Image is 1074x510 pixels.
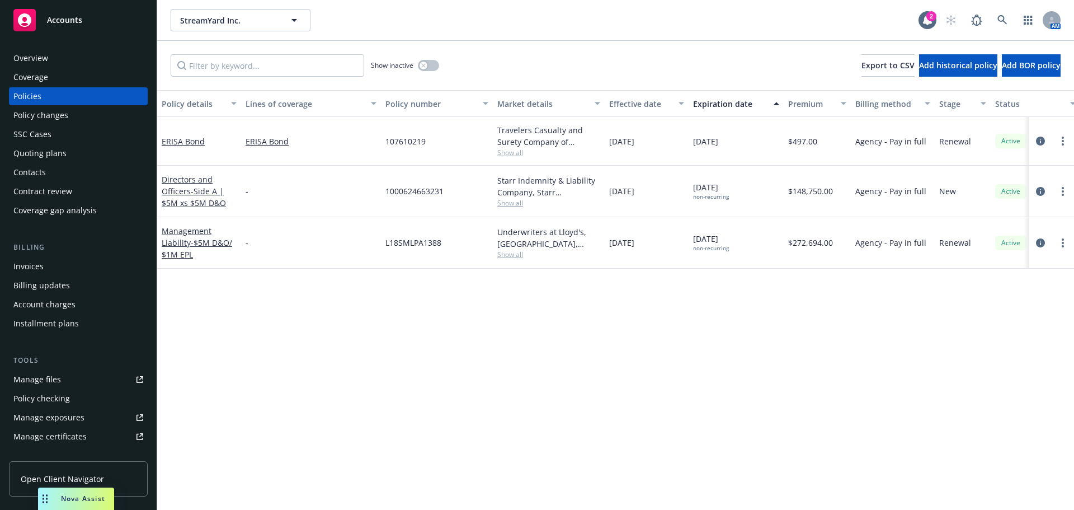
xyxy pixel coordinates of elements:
div: Coverage [13,68,48,86]
a: Coverage [9,68,148,86]
div: Underwriters at Lloyd's, [GEOGRAPHIC_DATA], [PERSON_NAME] of London, CRC Group [497,226,600,250]
div: Invoices [13,258,44,275]
span: - Side A | $5M xs $5M D&O [162,186,226,208]
span: Add historical policy [919,60,997,71]
span: [DATE] [693,233,729,252]
div: Overview [13,49,48,67]
span: New [939,185,956,197]
a: Accounts [9,4,148,36]
div: Premium [788,98,834,110]
div: non-recurring [693,193,729,200]
span: Renewal [939,237,971,249]
div: Manage certificates [13,428,87,446]
div: Expiration date [693,98,767,110]
a: Switch app [1017,9,1039,31]
div: Effective date [609,98,672,110]
button: Export to CSV [861,54,915,77]
div: Billing method [855,98,918,110]
div: Travelers Casualty and Surety Company of America, Travelers Insurance [497,124,600,148]
input: Filter by keyword... [171,54,364,77]
button: Effective date [605,90,689,117]
span: Export to CSV [861,60,915,71]
a: Policies [9,87,148,105]
a: Invoices [9,258,148,275]
a: circleInformation [1034,185,1047,198]
button: Add BOR policy [1002,54,1061,77]
button: Premium [784,90,851,117]
span: Add BOR policy [1002,60,1061,71]
div: Coverage gap analysis [13,202,97,219]
div: Lines of coverage [246,98,364,110]
span: Agency - Pay in full [855,237,926,249]
button: Lines of coverage [241,90,381,117]
span: $148,750.00 [788,185,833,197]
div: Starr Indemnity & Liability Company, Starr Companies, CRC Group [497,175,600,198]
div: Contract review [13,183,72,200]
a: Policy checking [9,390,148,408]
span: [DATE] [609,135,634,147]
span: 1000624663231 [385,185,444,197]
a: Installment plans [9,315,148,333]
div: Installment plans [13,315,79,333]
a: Coverage gap analysis [9,202,148,219]
a: more [1056,236,1070,250]
div: Manage claims [13,447,70,465]
button: Market details [493,90,605,117]
div: Billing [9,242,148,253]
div: Tools [9,355,148,366]
span: Renewal [939,135,971,147]
span: $497.00 [788,135,817,147]
a: Contacts [9,163,148,181]
span: [DATE] [609,237,634,249]
a: Quoting plans [9,144,148,162]
button: StreamYard Inc. [171,9,310,31]
a: Manage claims [9,447,148,465]
a: Management Liability [162,226,232,260]
a: SSC Cases [9,125,148,143]
a: Start snowing [940,9,962,31]
div: Policy number [385,98,476,110]
a: more [1056,185,1070,198]
div: Market details [497,98,588,110]
a: Report a Bug [965,9,988,31]
span: Show all [497,148,600,157]
div: Policy checking [13,390,70,408]
button: Policy details [157,90,241,117]
a: Billing updates [9,277,148,294]
button: Nova Assist [38,488,114,510]
span: Show all [497,250,600,259]
div: 2 [926,11,936,21]
span: Show all [497,198,600,208]
a: Policy changes [9,106,148,124]
span: - $5M D&O/ $1M EPL [162,237,232,260]
span: Active [1000,136,1022,146]
a: Directors and Officers [162,174,226,208]
a: Contract review [9,183,148,200]
span: Active [1000,238,1022,248]
span: Open Client Navigator [21,473,104,485]
a: Manage certificates [9,428,148,446]
a: more [1056,134,1070,148]
button: Billing method [851,90,935,117]
div: non-recurring [693,245,729,252]
span: $272,694.00 [788,237,833,249]
div: Policy changes [13,106,68,124]
a: circleInformation [1034,134,1047,148]
a: Account charges [9,296,148,314]
a: circleInformation [1034,236,1047,250]
span: Agency - Pay in full [855,185,926,197]
div: Policies [13,87,41,105]
div: Manage exposures [13,409,84,427]
div: Policy details [162,98,224,110]
div: Stage [939,98,974,110]
span: Active [1000,186,1022,196]
span: - [246,237,248,249]
a: Manage exposures [9,409,148,427]
span: StreamYard Inc. [180,15,277,26]
span: Accounts [47,16,82,25]
a: ERISA Bond [162,136,205,147]
button: Stage [935,90,991,117]
span: L18SMLPA1388 [385,237,441,249]
span: 107610219 [385,135,426,147]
